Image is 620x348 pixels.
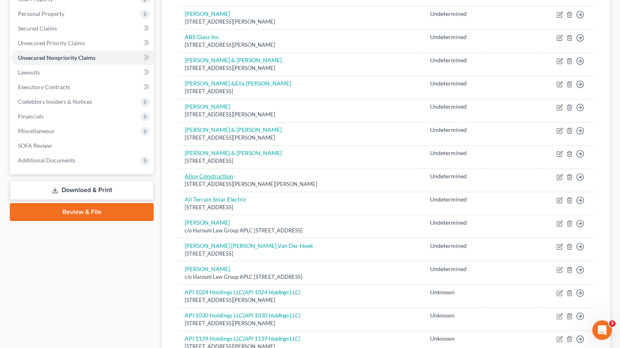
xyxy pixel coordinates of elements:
[185,289,300,295] a: API 1024 Holdings LLC(API 1024 Holdings LLC)
[430,126,474,134] div: Undetermined
[185,250,417,258] div: [STREET_ADDRESS]
[430,195,474,204] div: Undetermined
[430,288,474,296] div: Unknown
[185,88,417,95] div: [STREET_ADDRESS]
[11,80,154,94] a: Executory Contracts
[11,50,154,65] a: Unsecured Nonpriority Claims
[243,312,300,319] i: (API 1030 Holdings LLC)
[11,65,154,80] a: Lawsuits
[11,36,154,50] a: Unsecured Priority Claims
[185,103,230,110] a: [PERSON_NAME]
[185,134,417,142] div: [STREET_ADDRESS][PERSON_NAME]
[185,80,291,87] a: [PERSON_NAME] &Ella [PERSON_NAME]
[18,10,64,17] span: Personal Property
[18,113,44,120] span: Financials
[185,219,230,226] a: [PERSON_NAME]
[185,126,282,133] a: [PERSON_NAME] & [PERSON_NAME]
[18,39,85,46] span: Unsecured Priority Claims
[185,312,300,319] a: API 1030 Holdings LLC(API 1030 Holdings LLC)
[243,289,300,295] i: (API 1024 Holdings LLC)
[11,21,154,36] a: Secured Claims
[185,242,313,249] a: [PERSON_NAME] [PERSON_NAME] Van Der Hoek
[185,10,230,17] a: [PERSON_NAME]
[609,320,616,327] span: 3
[430,56,474,64] div: Undetermined
[185,18,417,26] div: [STREET_ADDRESS][PERSON_NAME]
[18,54,95,61] span: Unsecured Nonpriority Claims
[185,57,282,63] a: [PERSON_NAME] & [PERSON_NAME]
[430,335,474,343] div: Unknown
[185,296,417,304] div: [STREET_ADDRESS][PERSON_NAME]
[185,335,300,342] a: API 1139 Holdings LLC(API 1139 Holdings LLC)
[185,173,233,179] a: Alloy Construction
[185,149,282,156] a: [PERSON_NAME] & [PERSON_NAME]
[18,142,52,149] span: SOFA Review
[430,172,474,180] div: Undetermined
[18,83,70,90] span: Executory Contracts
[185,33,220,40] a: ABS Glass Inc.
[185,64,417,72] div: [STREET_ADDRESS][PERSON_NAME]
[18,98,92,105] span: Codebtors Insiders & Notices
[185,227,417,234] div: c/o Harouni Law Group APLC [STREET_ADDRESS]
[11,138,154,153] a: SOFA Review
[185,204,417,211] div: [STREET_ADDRESS]
[18,69,40,76] span: Lawsuits
[185,196,247,203] a: All Terrain Solar Electric
[430,311,474,320] div: Unknown
[430,265,474,273] div: Undetermined
[430,149,474,157] div: Undetermined
[185,41,417,49] div: [STREET_ADDRESS][PERSON_NAME]
[18,157,75,164] span: Additional Documents
[430,79,474,88] div: Undetermined
[10,203,154,221] a: Review & File
[430,103,474,111] div: Undetermined
[18,25,57,32] span: Secured Claims
[185,157,417,165] div: [STREET_ADDRESS]
[10,181,154,200] a: Download & Print
[185,273,417,281] div: c/o Harouni Law Group APLC [STREET_ADDRESS]
[185,265,230,272] a: [PERSON_NAME]
[18,127,54,134] span: Miscellaneous
[430,33,474,41] div: Undetermined
[592,320,612,340] iframe: Intercom live chat
[185,180,417,188] div: [STREET_ADDRESS][PERSON_NAME][PERSON_NAME]
[243,335,300,342] i: (API 1139 Holdings LLC)
[185,320,417,327] div: [STREET_ADDRESS][PERSON_NAME]
[430,242,474,250] div: Undetermined
[185,111,417,118] div: [STREET_ADDRESS][PERSON_NAME]
[430,219,474,227] div: Undetermined
[430,10,474,18] div: Undetermined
